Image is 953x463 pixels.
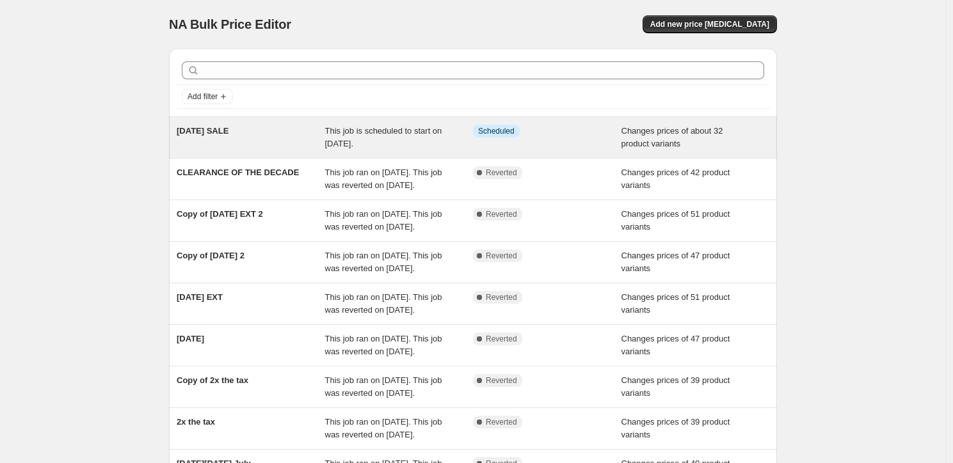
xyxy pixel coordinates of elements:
span: Reverted [486,292,517,302]
span: [DATE] SALE [177,126,228,136]
span: Changes prices of 39 product variants [621,375,730,398]
span: Changes prices of 51 product variants [621,209,730,231]
span: Changes prices of 47 product variants [621,251,730,273]
span: Changes prices of 47 product variants [621,334,730,356]
span: Changes prices of 51 product variants [621,292,730,315]
span: This job is scheduled to start on [DATE]. [325,126,442,148]
span: NA Bulk Price Editor [169,17,291,31]
span: [DATE] EXT [177,292,223,302]
span: Copy of 2x the tax [177,375,248,385]
span: This job ran on [DATE]. This job was reverted on [DATE]. [325,251,442,273]
span: Changes prices of 39 product variants [621,417,730,439]
span: Reverted [486,209,517,219]
button: Add new price [MEDICAL_DATA] [643,15,777,33]
span: This job ran on [DATE]. This job was reverted on [DATE]. [325,334,442,356]
span: Reverted [486,417,517,427]
span: Changes prices of 42 product variants [621,168,730,190]
span: Scheduled [478,126,515,136]
span: Reverted [486,251,517,261]
span: This job ran on [DATE]. This job was reverted on [DATE]. [325,209,442,231]
span: [DATE] [177,334,204,343]
span: Changes prices of about 32 product variants [621,126,723,148]
span: CLEARANCE OF THE DECADE [177,168,299,177]
span: Copy of [DATE] 2 [177,251,244,260]
span: This job ran on [DATE]. This job was reverted on [DATE]. [325,292,442,315]
span: Add filter [188,91,218,102]
span: Add new price [MEDICAL_DATA] [650,19,769,29]
span: 2x the tax [177,417,215,427]
span: This job ran on [DATE]. This job was reverted on [DATE]. [325,168,442,190]
span: This job ran on [DATE]. This job was reverted on [DATE]. [325,375,442,398]
span: Reverted [486,334,517,344]
span: Reverted [486,375,517,386]
span: Reverted [486,168,517,178]
span: This job ran on [DATE]. This job was reverted on [DATE]. [325,417,442,439]
button: Add filter [182,89,233,104]
span: Copy of [DATE] EXT 2 [177,209,263,219]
